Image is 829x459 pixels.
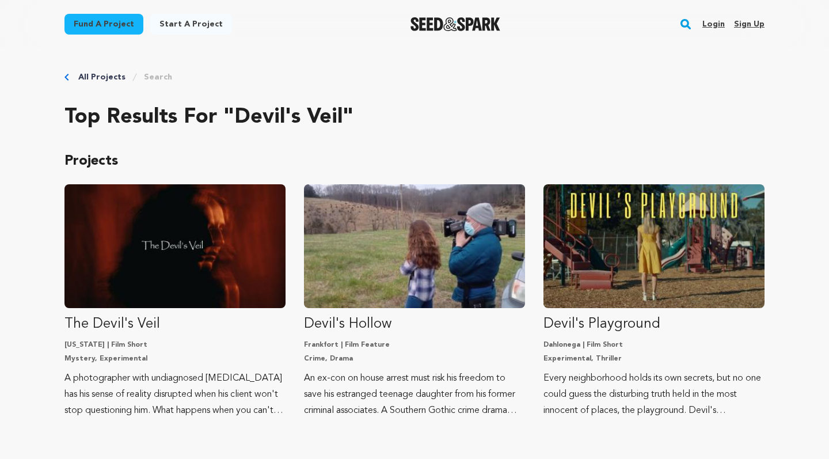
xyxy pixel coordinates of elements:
[543,184,765,419] a: Fund Devil&#039;s Playground
[64,71,765,83] div: Breadcrumb
[64,106,765,129] h2: Top results for "devil's veil"
[304,370,525,419] p: An ex-con on house arrest must risk his freedom to save his estranged teenage daughter from his f...
[304,340,525,350] p: Frankfort | Film Feature
[64,340,286,350] p: [US_STATE] | Film Short
[410,17,501,31] img: Seed&Spark Logo Dark Mode
[734,15,765,33] a: Sign up
[64,184,286,419] a: Fund The Devil&#039;s Veil
[144,71,172,83] a: Search
[702,15,725,33] a: Login
[78,71,126,83] a: All Projects
[543,340,765,350] p: Dahlonega | Film Short
[543,370,765,419] p: Every neighborhood holds its own secrets, but no one could guess the disturbing truth held in the...
[64,370,286,419] p: A photographer with undiagnosed [MEDICAL_DATA] has his sense of reality disrupted when his client...
[304,315,525,333] p: Devil's Hollow
[543,354,765,363] p: Experimental, Thriller
[410,17,501,31] a: Seed&Spark Homepage
[304,184,525,419] a: Fund Devil&#039;s Hollow
[64,14,143,35] a: Fund a project
[64,315,286,333] p: The Devil's Veil
[64,152,765,170] p: Projects
[304,354,525,363] p: Crime, Drama
[64,354,286,363] p: Mystery, Experimental
[150,14,232,35] a: Start a project
[543,315,765,333] p: Devil's Playground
